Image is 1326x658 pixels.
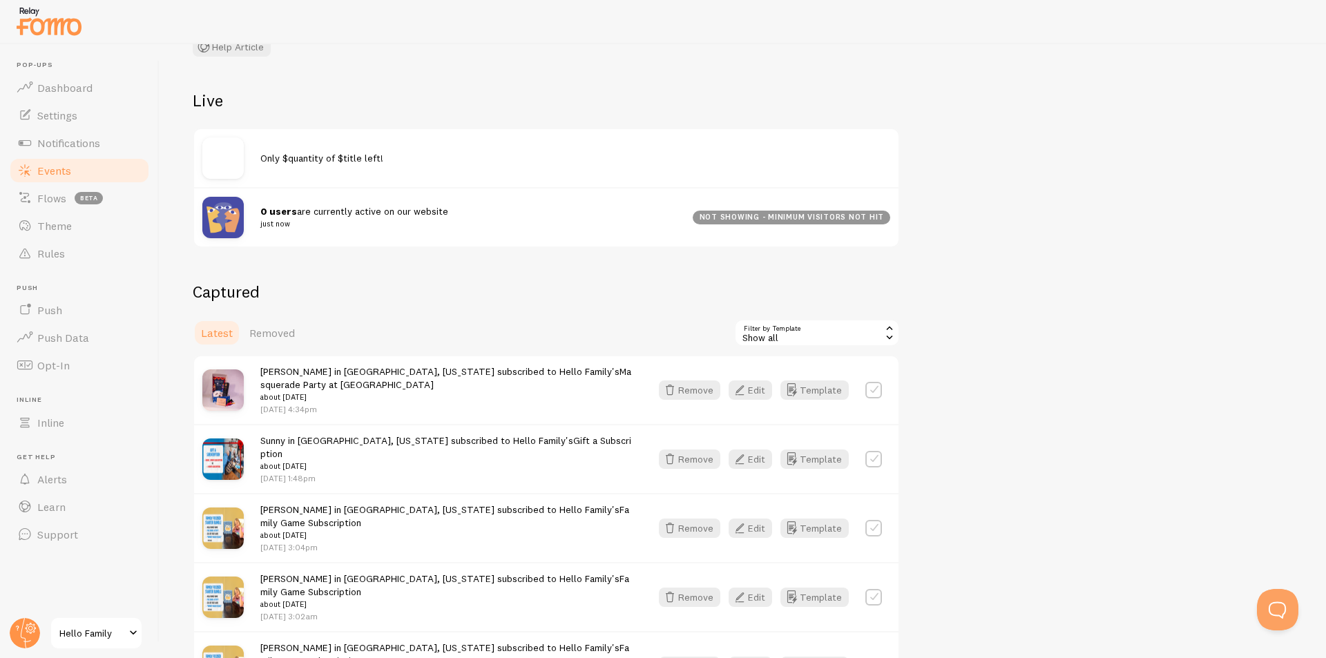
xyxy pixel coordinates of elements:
[37,303,62,317] span: Push
[260,460,634,472] small: about [DATE]
[729,449,780,469] a: Edit
[260,572,629,598] a: Family Game Subscription
[8,493,151,521] a: Learn
[8,324,151,351] a: Push Data
[729,588,780,607] a: Edit
[734,319,900,347] div: Show all
[260,205,676,231] span: are currently active on our website
[260,403,634,415] p: [DATE] 4:34pm
[260,503,634,542] span: [PERSON_NAME] in [GEOGRAPHIC_DATA], [US_STATE] subscribed to Hello Family's
[729,380,772,400] button: Edit
[202,507,244,549] img: Product_Thumbnail_Template_2.0_png_small.png
[260,529,634,541] small: about [DATE]
[729,380,780,400] a: Edit
[8,409,151,436] a: Inline
[260,365,631,391] a: Masquerade Party at [GEOGRAPHIC_DATA]
[1257,589,1298,630] iframe: Help Scout Beacon - Open
[37,528,78,541] span: Support
[37,219,72,233] span: Theme
[260,541,634,553] p: [DATE] 3:04pm
[729,588,772,607] button: Edit
[8,240,151,267] a: Rules
[729,519,772,538] button: Edit
[50,617,143,650] a: Hello Family
[260,434,634,473] span: Sunny in [GEOGRAPHIC_DATA], [US_STATE] subscribed to Hello Family's
[193,281,900,302] h2: Captured
[202,197,244,238] img: pageviews.png
[780,380,849,400] button: Template
[201,326,233,340] span: Latest
[260,572,634,611] span: [PERSON_NAME] in [GEOGRAPHIC_DATA], [US_STATE] subscribed to Hello Family's
[260,598,634,610] small: about [DATE]
[37,81,93,95] span: Dashboard
[202,369,244,411] img: Mask2_small.jpg
[37,331,89,345] span: Push Data
[17,61,151,70] span: Pop-ups
[193,37,271,57] button: Help Article
[8,129,151,157] a: Notifications
[260,365,634,404] span: [PERSON_NAME] in [GEOGRAPHIC_DATA], [US_STATE] subscribed to Hello Family's
[17,396,151,405] span: Inline
[8,351,151,379] a: Opt-In
[8,157,151,184] a: Events
[260,152,383,164] span: Only $quantity of $title left!
[37,358,70,372] span: Opt-In
[260,391,634,403] small: about [DATE]
[8,101,151,129] a: Settings
[193,90,900,111] h2: Live
[659,449,720,469] button: Remove
[17,453,151,462] span: Get Help
[37,108,77,122] span: Settings
[659,519,720,538] button: Remove
[729,449,772,469] button: Edit
[260,205,297,217] strong: 0 users
[37,164,71,177] span: Events
[8,74,151,101] a: Dashboard
[17,284,151,293] span: Push
[8,184,151,212] a: Flows beta
[8,521,151,548] a: Support
[780,588,849,607] button: Template
[59,625,125,641] span: Hello Family
[193,319,241,347] a: Latest
[8,465,151,493] a: Alerts
[260,434,631,460] a: Gift a Subscription
[37,472,67,486] span: Alerts
[15,3,84,39] img: fomo-relay-logo-orange.svg
[260,610,634,622] p: [DATE] 3:02am
[8,212,151,240] a: Theme
[260,472,634,484] p: [DATE] 1:48pm
[659,588,720,607] button: Remove
[260,217,676,230] small: just now
[729,519,780,538] a: Edit
[202,577,244,618] img: Product_Thumbnail_Template_2.0_png_small.png
[37,500,66,514] span: Learn
[659,380,720,400] button: Remove
[693,211,890,224] div: not showing - minimum visitors not hit
[241,319,303,347] a: Removed
[37,416,64,429] span: Inline
[202,137,244,179] img: no_image.svg
[249,326,295,340] span: Removed
[780,449,849,469] button: Template
[75,192,103,204] span: beta
[260,503,629,529] a: Family Game Subscription
[780,519,849,538] button: Template
[37,136,100,150] span: Notifications
[37,191,66,205] span: Flows
[202,438,244,480] img: Product_Thumbnail_2.0_Gift_a_Subscription_small.jpg
[8,296,151,324] a: Push
[37,246,65,260] span: Rules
